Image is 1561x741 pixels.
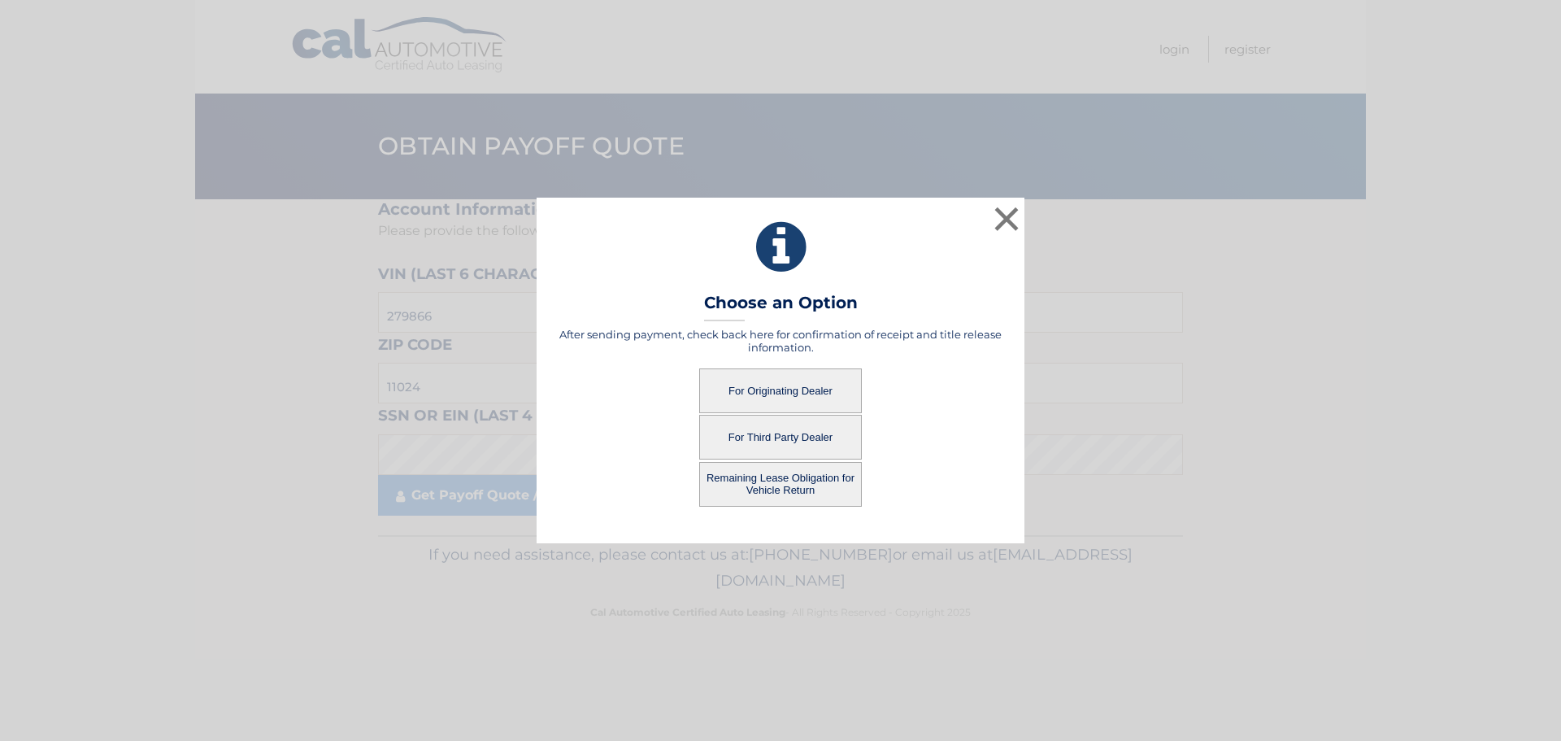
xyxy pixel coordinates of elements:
h3: Choose an Option [704,293,858,321]
button: Remaining Lease Obligation for Vehicle Return [699,462,862,507]
h5: After sending payment, check back here for confirmation of receipt and title release information. [557,328,1004,354]
button: × [990,203,1023,235]
button: For Third Party Dealer [699,415,862,460]
button: For Originating Dealer [699,368,862,413]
